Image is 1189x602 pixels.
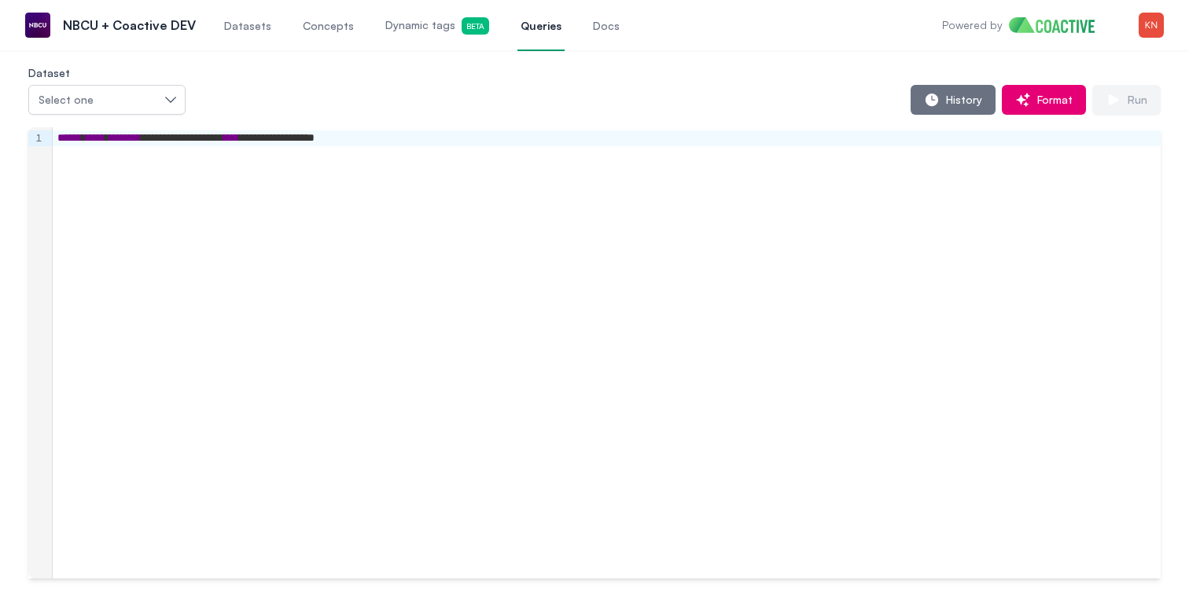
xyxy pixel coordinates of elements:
button: Format [1002,85,1086,115]
span: Beta [462,17,489,35]
button: History [911,85,996,115]
label: Dataset [28,66,70,79]
span: Format [1031,92,1073,108]
button: Run [1092,85,1161,115]
img: Home [1009,17,1107,33]
button: Select one [28,85,186,115]
p: NBCU + Coactive DEV [63,16,196,35]
span: Datasets [224,18,271,34]
img: Menu for the logged in user [1139,13,1164,38]
span: Dynamic tags [385,17,489,35]
div: 1 [28,130,44,146]
span: Select one [39,92,94,108]
span: Concepts [303,18,354,34]
span: History [940,92,982,108]
span: Queries [521,18,561,34]
p: Powered by [942,17,1003,33]
img: NBCU + Coactive DEV [25,13,50,38]
span: Run [1121,92,1147,108]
